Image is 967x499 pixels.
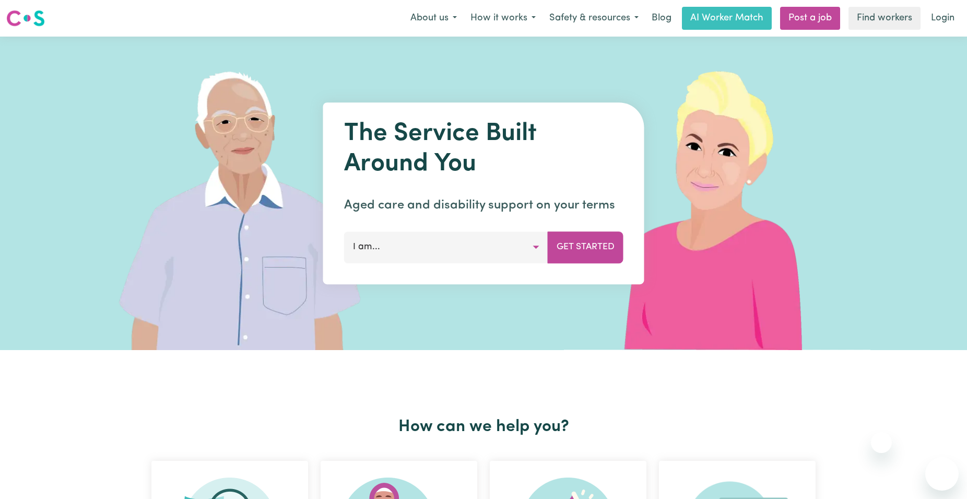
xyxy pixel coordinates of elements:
iframe: Button to launch messaging window [925,457,959,491]
h1: The Service Built Around You [344,119,623,179]
a: AI Worker Match [682,7,772,30]
button: How it works [464,7,543,29]
button: Get Started [548,231,623,263]
a: Login [925,7,961,30]
a: Find workers [848,7,921,30]
button: I am... [344,231,548,263]
button: Safety & resources [543,7,645,29]
iframe: Close message [871,432,892,453]
h2: How can we help you? [145,417,822,437]
button: About us [404,7,464,29]
img: Careseekers logo [6,9,45,28]
a: Careseekers logo [6,6,45,30]
a: Blog [645,7,678,30]
p: Aged care and disability support on your terms [344,196,623,215]
a: Post a job [780,7,840,30]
